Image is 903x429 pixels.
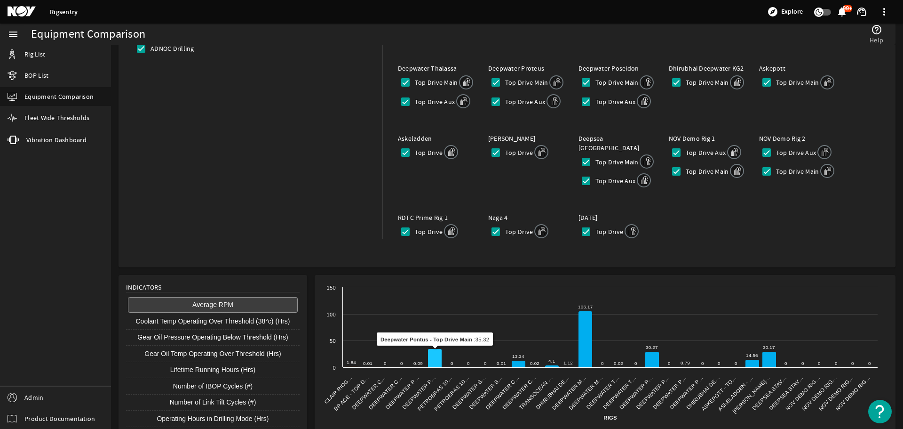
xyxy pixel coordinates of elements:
label: [DATE] [578,213,598,222]
text: Deepwater M… [568,375,604,411]
label: Deepwater Thalassa [398,64,457,73]
text: Askepott - To… [700,375,737,412]
label: NOV Demo Rig 2 [759,134,806,143]
text: Deepwater S… [468,375,503,410]
mat-icon: support_agent [856,6,867,17]
label: Top Drive [413,148,443,157]
text: Petrobras 10… [416,375,453,412]
span: BOP List [24,71,48,80]
span: Vibration Dashboard [26,135,87,145]
label: Top Drive [413,227,443,236]
label: Naga 4 [488,213,508,222]
button: Lifetime Running Hours (Hrs) [128,362,298,378]
button: Coolant Temp Operating Over Threshold (38°c) (Hrs) [128,313,298,329]
text: 0.09 [413,361,423,366]
mat-icon: notifications [836,6,848,17]
span: Help [870,35,883,45]
span: Admin [24,393,43,402]
button: 99+ [837,7,847,17]
text: 0.01 [363,361,372,366]
label: Top Drive Main [594,157,639,167]
text: 0 [718,361,721,366]
label: Top Drive Main [503,78,548,87]
text: 0.79 [681,360,690,365]
text: 14.56 [746,353,758,358]
text: 0 [634,361,637,366]
label: Top Drive Main [413,78,458,87]
text: Deepwater P… [635,375,671,410]
text: 0 [818,361,821,366]
text: Dhirubhai De… [535,375,570,410]
text: 13.34 [512,354,524,359]
text: Deepwater C… [368,375,404,411]
text: Deepwater C… [501,375,537,411]
label: Top Drive Aux [594,97,635,106]
text: 0 [333,365,336,371]
button: Gear Oil Pressure Operating Below Threshold (Hrs) [128,330,298,346]
label: Top Drive Aux [594,176,635,186]
button: Gear Oil Temp Operating Over Threshold (Hrs) [128,346,298,362]
button: Number of Link Tilt Cycles (#) [128,395,298,411]
text: [PERSON_NAME]… [731,375,771,414]
text: 35.32 [428,342,441,347]
mat-icon: explore [767,6,778,17]
text: 150 [327,285,336,291]
button: Number of IBOP Cycles (#) [128,378,298,394]
label: Top Drive [594,227,623,236]
text: 0 [835,361,838,366]
text: Deepsea Stav… [768,375,804,411]
button: Average RPM [128,297,298,313]
text: 0 [601,361,604,366]
text: 0.02 [530,361,539,366]
text: 0 [735,361,737,366]
text: 0.01 [497,361,506,366]
a: Rigsentry [50,8,78,16]
text: 100 [327,312,336,317]
text: 0 [784,361,787,366]
label: Askepott [759,64,785,73]
span: Indicators [126,283,162,292]
text: 0 [851,361,854,366]
text: Deepwater P… [385,375,420,410]
text: 30.17 [763,345,775,350]
text: Deepwater M… [551,375,587,411]
label: [PERSON_NAME] [488,134,535,143]
text: 0 [701,361,704,366]
text: BP Ace - Top D… [333,375,370,412]
label: Deepwater Poseidon [578,64,639,73]
text: 0 [467,361,470,366]
label: Top Drive Main [774,78,819,87]
label: Top Drive Main [774,167,819,176]
mat-icon: menu [8,29,19,40]
text: Deepwater S… [451,375,487,410]
text: 0 [451,361,453,366]
text: Rigs [603,415,617,421]
label: Askeladden [398,134,432,143]
text: Deepwater C… [484,375,520,411]
label: RDTC Prime Rig 1 [398,213,448,222]
span: Product Documentation [24,414,95,423]
text: 106.17 [578,304,593,309]
text: Deepwater T… [602,375,637,410]
span: Fleet Wide Thresholds [24,113,89,122]
text: Deepwater T… [586,375,621,410]
label: Top Drive Main [684,78,729,87]
text: 30.27 [646,345,658,350]
label: Top Drive Aux [413,97,455,106]
text: 0 [668,361,671,366]
div: Equipment Comparison [31,30,145,39]
label: Deepsea [GEOGRAPHIC_DATA] [578,134,639,152]
text: Deepwater P… [618,375,654,410]
text: NOV Demo Rig… [801,375,838,412]
text: 0 [868,361,871,366]
text: Dhirubhai De… [685,375,721,410]
text: 4.1 [548,358,555,364]
text: NOV Demo Rig… [834,375,871,412]
label: Top Drive Main [594,78,639,87]
text: 0 [484,361,487,366]
text: 1.12 [563,360,573,365]
mat-icon: vibration [8,134,19,146]
label: Top Drive Main [684,167,729,176]
label: NOV Demo Rig 1 [669,134,715,143]
text: Deepwater P… [401,375,436,410]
